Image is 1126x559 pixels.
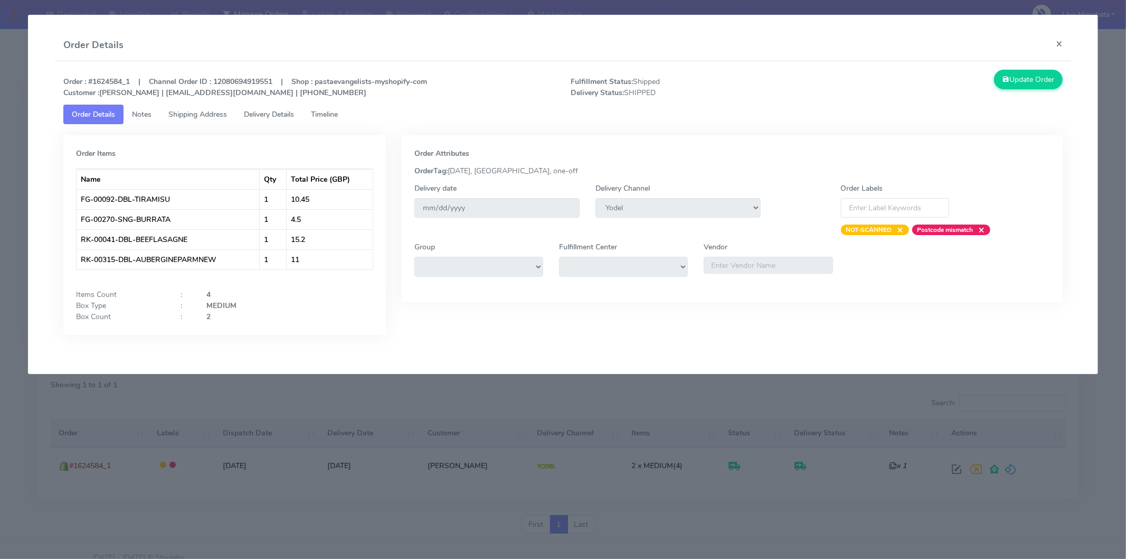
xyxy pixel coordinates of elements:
strong: NOT-SCANNED [846,226,892,234]
span: Notes [132,109,152,119]
label: Vendor [704,241,727,253]
div: : [173,311,198,322]
td: 1 [260,209,287,229]
strong: Customer : [63,88,99,98]
div: Box Type [68,300,173,311]
td: 4.5 [287,209,373,229]
div: : [173,300,198,311]
strong: Postcode mismatch [917,226,973,234]
span: Timeline [311,109,338,119]
h4: Order Details [63,38,124,52]
td: 15.2 [287,229,373,249]
td: FG-00092-DBL-TIRAMISU [77,189,260,209]
th: Qty [260,169,287,189]
strong: 4 [206,290,211,300]
input: Enter Vendor Name [704,257,832,274]
span: × [892,225,904,235]
label: Delivery date [414,183,457,194]
div: [DATE], [GEOGRAPHIC_DATA], one-off [406,165,1058,176]
strong: Fulfillment Status: [571,77,633,87]
span: × [973,225,985,235]
td: 1 [260,229,287,249]
strong: Delivery Status: [571,88,624,98]
input: Enter Label Keywords [841,198,950,218]
strong: OrderTag: [414,166,448,176]
strong: 2 [206,312,211,322]
td: RK-00041-DBL-BEEFLASAGNE [77,229,260,249]
td: 1 [260,189,287,209]
button: Close [1047,30,1071,58]
span: Order Details [72,109,115,119]
strong: Order : #1624584_1 | Channel Order ID : 12080694919551 | Shop : pastaevangelists-myshopify-com [P... [63,77,427,98]
td: 10.45 [287,189,373,209]
div: : [173,289,198,300]
div: Items Count [68,289,173,300]
strong: Order Items [76,148,116,159]
th: Total Price (GBP) [287,169,373,189]
label: Delivery Channel [595,183,650,194]
ul: Tabs [63,105,1063,124]
td: 1 [260,249,287,269]
td: FG-00270-SNG-BURRATA [77,209,260,229]
label: Fulfillment Center [559,241,617,253]
strong: MEDIUM [206,301,236,311]
label: Group [414,241,435,253]
span: Shipping Address [168,109,227,119]
span: Shipped SHIPPED [563,76,817,98]
td: RK-00315-DBL-AUBERGINEPARMNEW [77,249,260,269]
td: 11 [287,249,373,269]
span: Delivery Details [244,109,294,119]
button: Update Order [994,70,1063,89]
label: Order Labels [841,183,883,194]
div: Box Count [68,311,173,322]
strong: Order Attributes [414,148,469,159]
th: Name [77,169,260,189]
